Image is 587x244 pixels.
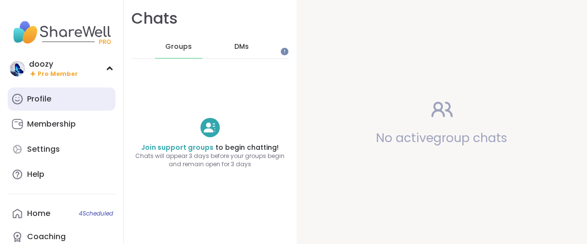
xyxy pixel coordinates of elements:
span: Chats will appear 3 days before your groups begin and remain open for 3 days [124,152,297,169]
h1: Chats [131,8,178,29]
div: Coaching [27,231,66,242]
div: Home [27,208,50,219]
span: DMs [234,42,249,52]
a: Settings [8,138,115,161]
a: Membership [8,113,115,136]
a: Profile [8,87,115,111]
span: 4 Scheduled [79,210,113,217]
div: Help [27,169,44,180]
div: Profile [27,94,51,104]
a: Help [8,163,115,186]
div: Settings [27,144,60,155]
span: No active group chats [376,129,508,146]
div: Membership [27,119,76,129]
h4: to begin chatting! [124,143,297,153]
a: Join support groups [142,143,214,152]
img: doozy [10,61,25,76]
div: doozy [29,59,78,70]
img: ShareWell Nav Logo [8,15,115,49]
span: Pro Member [38,70,78,78]
iframe: Spotlight [281,48,288,56]
a: Home4Scheduled [8,202,115,225]
span: Groups [165,42,192,52]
